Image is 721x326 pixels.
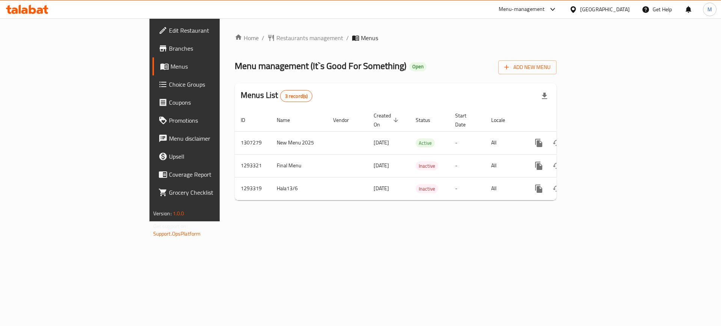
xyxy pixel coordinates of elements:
[530,134,548,152] button: more
[530,157,548,175] button: more
[707,5,712,14] span: M
[169,116,264,125] span: Promotions
[169,44,264,53] span: Branches
[241,90,312,102] h2: Menus List
[170,62,264,71] span: Menus
[485,131,524,154] td: All
[548,134,566,152] button: Change Status
[280,90,313,102] div: Total records count
[535,87,554,105] div: Export file
[333,116,359,125] span: Vendor
[409,63,427,70] span: Open
[449,154,485,177] td: -
[281,93,312,100] span: 3 record(s)
[416,139,435,147] span: Active
[169,134,264,143] span: Menu disclaimer
[152,165,270,183] a: Coverage Report
[416,161,438,170] div: Inactive
[346,33,349,42] li: /
[416,162,438,170] span: Inactive
[277,116,300,125] span: Name
[153,229,201,239] a: Support.OpsPlatform
[235,109,608,200] table: enhanced table
[152,183,270,201] a: Grocery Checklist
[152,57,270,75] a: Menus
[169,170,264,179] span: Coverage Report
[271,154,327,177] td: Final Menu
[152,75,270,93] a: Choice Groups
[409,62,427,71] div: Open
[271,177,327,200] td: Hala13/6
[153,209,172,218] span: Version:
[152,129,270,147] a: Menu disclaimer
[499,5,545,14] div: Menu-management
[449,131,485,154] td: -
[485,154,524,177] td: All
[152,147,270,165] a: Upsell
[548,180,566,198] button: Change Status
[169,26,264,35] span: Edit Restaurant
[580,5,630,14] div: [GEOGRAPHIC_DATA]
[271,131,327,154] td: New Menu 2025
[416,116,440,125] span: Status
[504,63,551,72] span: Add New Menu
[235,57,406,74] span: Menu management ( It`s Good For Something )
[153,221,188,231] span: Get support on:
[498,60,557,74] button: Add New Menu
[548,157,566,175] button: Change Status
[491,116,515,125] span: Locale
[235,33,557,42] nav: breadcrumb
[374,161,389,170] span: [DATE]
[374,138,389,147] span: [DATE]
[267,33,343,42] a: Restaurants management
[416,184,438,193] div: Inactive
[276,33,343,42] span: Restaurants management
[152,39,270,57] a: Branches
[169,98,264,107] span: Coupons
[374,183,389,193] span: [DATE]
[152,111,270,129] a: Promotions
[449,177,485,200] td: -
[374,111,401,129] span: Created On
[455,111,476,129] span: Start Date
[169,80,264,89] span: Choice Groups
[241,116,255,125] span: ID
[485,177,524,200] td: All
[169,152,264,161] span: Upsell
[173,209,184,218] span: 1.0.0
[530,180,548,198] button: more
[152,93,270,111] a: Coupons
[524,109,608,132] th: Actions
[361,33,378,42] span: Menus
[416,185,438,193] span: Inactive
[169,188,264,197] span: Grocery Checklist
[152,21,270,39] a: Edit Restaurant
